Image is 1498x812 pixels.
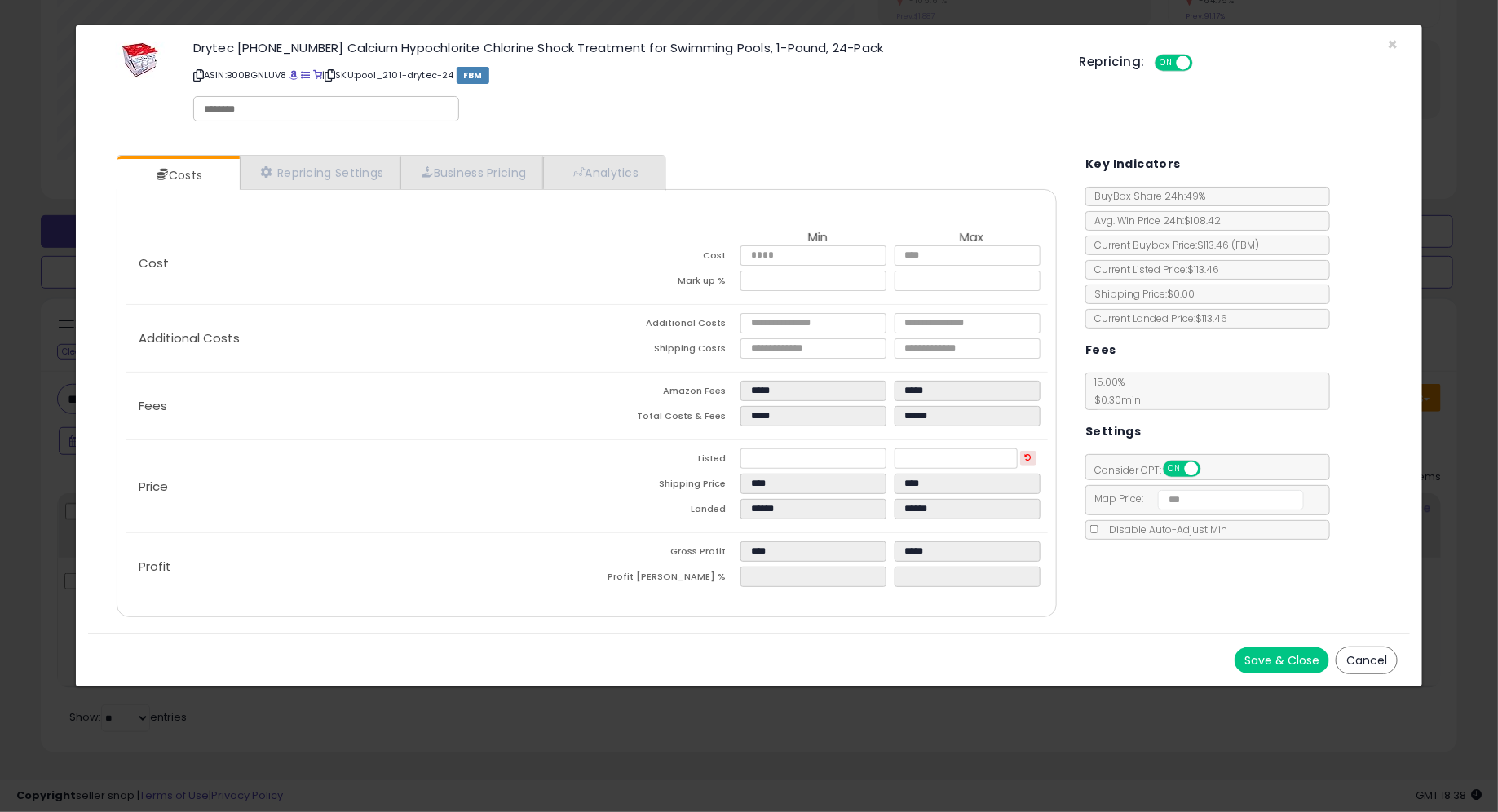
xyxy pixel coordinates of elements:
[895,231,1049,245] th: Max
[126,257,587,270] p: Cost
[1197,238,1259,252] span: $113.46
[1190,56,1216,70] span: OFF
[126,480,587,493] p: Price
[587,338,741,364] td: Shipping Costs
[1336,647,1398,674] button: Cancel
[543,156,664,189] a: Analytics
[587,313,741,338] td: Additional Costs
[126,399,587,413] p: Fees
[193,42,1055,54] h3: Drytec [PHONE_NUMBER] Calcium Hypochlorite Chlorine Shock Treatment for Swimming Pools, 1-Pound, ...
[1156,56,1177,70] span: ON
[587,406,741,431] td: Total Costs & Fees
[587,271,741,296] td: Mark up %
[1086,375,1141,407] span: 15.00 %
[1086,214,1221,227] span: Avg. Win Price 24h: $108.42
[1164,462,1185,476] span: ON
[1086,287,1195,301] span: Shipping Price: $0.00
[400,156,543,189] a: Business Pricing
[1086,263,1219,276] span: Current Listed Price: $113.46
[587,245,741,271] td: Cost
[1080,55,1145,68] h5: Repricing:
[193,62,1055,88] p: ASIN: B00BGNLUV8 | SKU: pool_2101-drytec-24
[1085,421,1141,442] h5: Settings
[740,231,895,245] th: Min
[126,332,587,345] p: Additional Costs
[1086,189,1205,203] span: BuyBox Share 24h: 49%
[1231,238,1259,252] span: ( FBM )
[587,474,741,499] td: Shipping Price
[117,159,238,192] a: Costs
[1235,647,1329,673] button: Save & Close
[1086,238,1259,252] span: Current Buybox Price:
[289,68,298,82] a: BuyBox page
[301,68,310,82] a: All offer listings
[587,499,741,524] td: Landed
[587,541,741,567] td: Gross Profit
[1101,523,1227,536] span: Disable Auto-Adjust Min
[1085,154,1181,174] h5: Key Indicators
[1086,311,1227,325] span: Current Landed Price: $113.46
[1387,33,1398,56] span: ×
[457,67,489,84] span: FBM
[313,68,322,82] a: Your listing only
[1199,462,1225,476] span: OFF
[587,567,741,592] td: Profit [PERSON_NAME] %
[1086,393,1141,407] span: $0.30 min
[240,156,401,189] a: Repricing Settings
[1086,463,1222,477] span: Consider CPT:
[1085,340,1116,360] h5: Fees
[126,560,587,573] p: Profit
[1086,492,1304,505] span: Map Price:
[116,42,165,78] img: 51KAx1lH3KL._SL60_.jpg
[587,381,741,406] td: Amazon Fees
[587,448,741,474] td: Listed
